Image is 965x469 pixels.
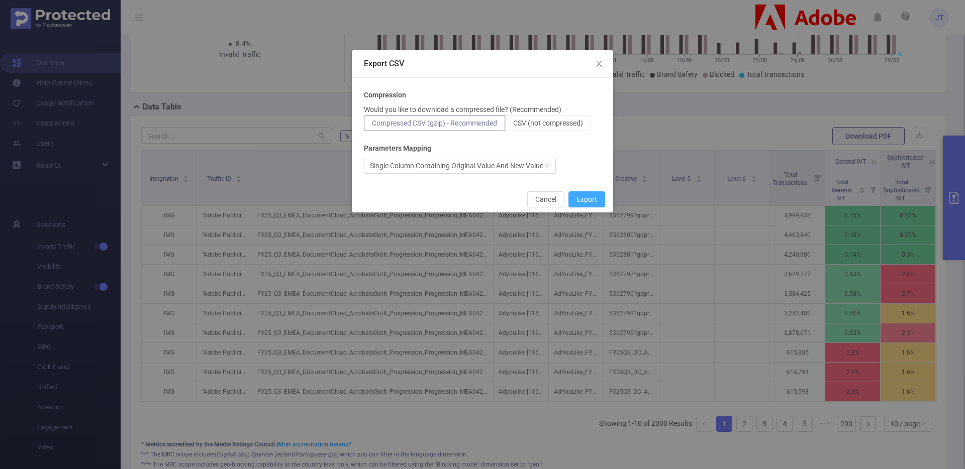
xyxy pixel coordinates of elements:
button: Close [585,50,613,78]
div: Export CSV [364,58,601,69]
b: Parameters Mapping [364,143,431,154]
p: Would you like to download a compressed file? (Recommended) [364,104,561,115]
span: CSV (not compressed) [513,119,583,127]
span: Compressed CSV (gzip) - Recommended [372,119,497,127]
button: Cancel [527,191,564,207]
b: Compression [364,90,406,100]
i: icon: down [544,163,550,170]
i: icon: close [595,60,603,68]
div: Single Column Containing Original Value And New Value [370,158,543,173]
button: Export [568,191,605,207]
